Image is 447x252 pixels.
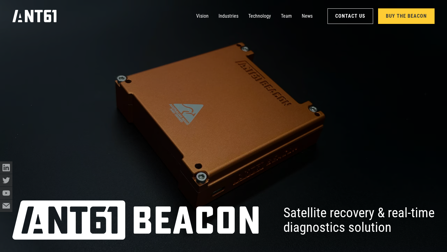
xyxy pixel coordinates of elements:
a: Industries [219,10,238,22]
a: Buy the Beacon [378,8,435,24]
a: Contact Us [327,8,373,24]
a: Team [281,10,292,22]
span: Satellite recovery & real-time [283,205,435,220]
span: diagnostics solution [283,220,391,235]
a: home [12,8,56,25]
a: News [302,10,313,22]
a: Technology [248,10,271,22]
a: Vision [196,10,209,22]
